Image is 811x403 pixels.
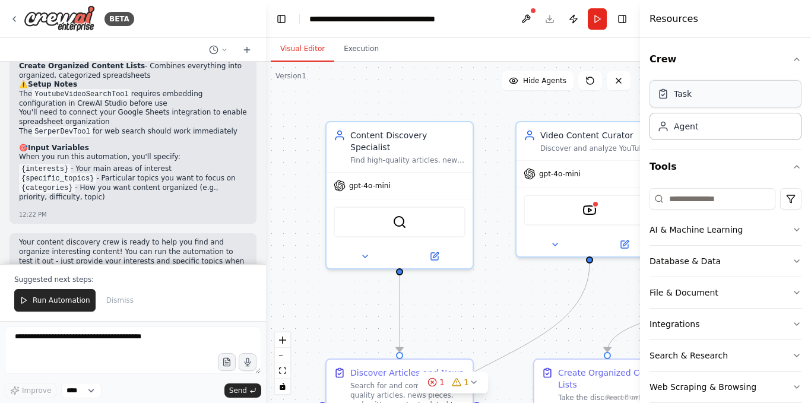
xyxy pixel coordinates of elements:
button: Database & Data [650,246,802,277]
strong: Setup Notes [28,80,77,88]
button: AI & Machine Learning [650,214,802,245]
div: Task [674,88,692,100]
p: Your content discovery crew is ready to help you find and organize interesting content! You can r... [19,238,247,284]
span: 1 [464,376,469,388]
div: 12:22 PM [19,210,47,219]
g: Edge from e0cbea59-e94c-4dba-963d-b8a0495f781d to 7c660f2e-5c91-493e-8546-128f48774ac7 [394,264,405,352]
span: Dismiss [106,296,134,305]
div: Web Scraping & Browsing [650,381,756,393]
button: Switch to previous chat [204,43,233,57]
div: React Flow controls [275,332,290,394]
code: YoutubeVideoSearchTool [32,89,131,100]
li: You'll need to connect your Google Sheets integration to enable spreadsheet organization [19,108,247,126]
div: Crew [650,76,802,150]
div: Video Content Curator [540,129,655,141]
p: When you run this automation, you'll specify: [19,153,247,162]
nav: breadcrumb [309,13,443,25]
code: {interests} [19,164,71,174]
div: Integrations [650,318,699,330]
div: Database & Data [650,255,721,267]
button: toggle interactivity [275,379,290,394]
img: YoutubeVideoSearchTool [582,203,597,217]
code: {specific_topics} [19,173,96,184]
span: gpt-4o-mini [349,181,391,191]
button: fit view [275,363,290,379]
li: The for web search should work immediately [19,127,247,137]
div: Content Discovery Specialist [350,129,465,153]
button: zoom out [275,348,290,363]
img: SerperDevTool [392,215,407,229]
li: - Your main areas of interest [19,164,247,174]
span: 1 [439,376,445,388]
code: SerperDevTool [32,126,93,137]
button: Hide right sidebar [614,11,631,27]
button: Execution [334,37,388,62]
button: Hide Agents [502,71,574,90]
button: Send [224,383,261,398]
button: Dismiss [100,289,140,312]
button: Click to speak your automation idea [239,353,256,371]
div: Content Discovery SpecialistFind high-quality articles, news, and written content based on {inter... [325,121,474,269]
li: - How you want content organized (e.g., priority, difficulty, topic) [19,183,247,202]
button: Run Automation [14,289,96,312]
div: Discover Articles and News [350,367,464,379]
button: Upload files [218,353,236,371]
button: Web Scraping & Browsing [650,372,802,402]
button: Start a new chat [237,43,256,57]
a: React Flow attribution [606,394,638,401]
div: Video Content CuratorDiscover and analyze YouTube videos and video content related to {interests}... [515,121,664,258]
div: Discover and analyze YouTube videos and video content related to {interests}, identifying educati... [540,144,655,153]
div: Agent [674,120,698,132]
button: Search & Research [650,340,802,371]
button: Open in side panel [401,249,468,264]
span: Send [229,386,247,395]
strong: Create Organized Content Lists [19,62,145,70]
p: Suggested next steps: [14,275,252,284]
div: Create Organized Content Lists [558,367,673,391]
button: zoom in [275,332,290,348]
li: - Particular topics you want to focus on [19,174,247,183]
code: {categories} [19,183,75,193]
button: Crew [650,43,802,76]
span: Improve [22,386,51,395]
span: Hide Agents [523,76,566,85]
h2: ⚠️ [19,80,247,90]
button: Tools [650,150,802,183]
li: The requires embedding configuration in CrewAI Studio before use [19,90,247,109]
h2: 🎯 [19,144,247,153]
button: Visual Editor [271,37,334,62]
g: Edge from c44436a4-11bd-498f-a07b-18a055188733 to 74226161-274f-4f31-8631-5b00eab7dad5 [601,264,785,352]
div: AI & Machine Learning [650,224,743,236]
img: Logo [24,5,95,32]
div: File & Document [650,287,718,299]
h4: Resources [650,12,698,26]
span: Run Automation [33,296,90,305]
button: 11 [418,372,488,394]
button: Improve [5,383,56,398]
div: Version 1 [275,71,306,81]
li: - Combines everything into organized, categorized spreadsheets [19,62,247,80]
span: gpt-4o-mini [539,169,581,179]
button: Integrations [650,309,802,339]
button: File & Document [650,277,802,308]
div: BETA [104,12,134,26]
div: Search & Research [650,350,728,361]
button: Hide left sidebar [273,11,290,27]
button: Open in side panel [591,237,658,252]
div: Find high-quality articles, news, and written content based on {interests} and {specific_topics},... [350,156,465,165]
strong: Input Variables [28,144,89,152]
